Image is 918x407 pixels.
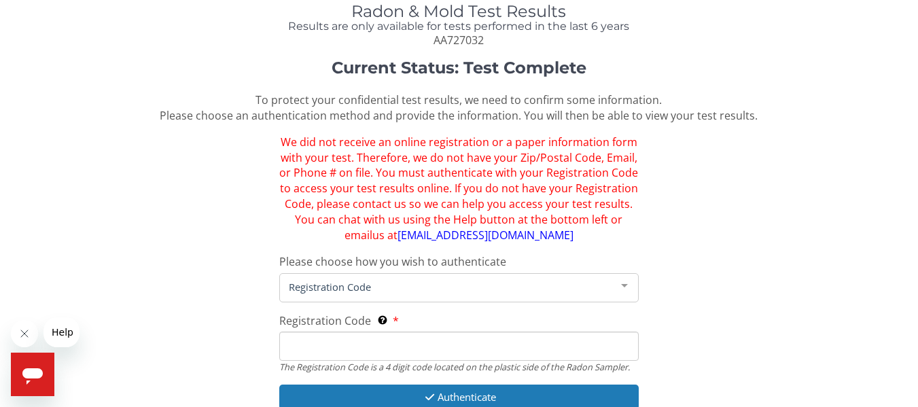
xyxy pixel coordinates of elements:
span: Registration Code [279,313,371,328]
span: AA727032 [434,33,484,48]
span: Registration Code [285,279,610,294]
span: We did not receive an online registration or a paper information form with your test. Therefore, ... [279,135,638,243]
a: [EMAIL_ADDRESS][DOMAIN_NAME] [398,228,573,243]
iframe: Close message [11,320,38,347]
h4: Results are only available for tests performed in the last 6 years [279,20,638,33]
span: Please choose how you wish to authenticate [279,254,506,269]
h1: Radon & Mold Test Results [279,3,638,20]
iframe: Message from company [43,317,80,347]
span: To protect your confidential test results, we need to confirm some information. Please choose an ... [160,92,758,123]
iframe: Button to launch messaging window [11,353,54,396]
div: The Registration Code is a 4 digit code located on the plastic side of the Radon Sampler. [279,361,638,373]
strong: Current Status: Test Complete [332,58,586,77]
